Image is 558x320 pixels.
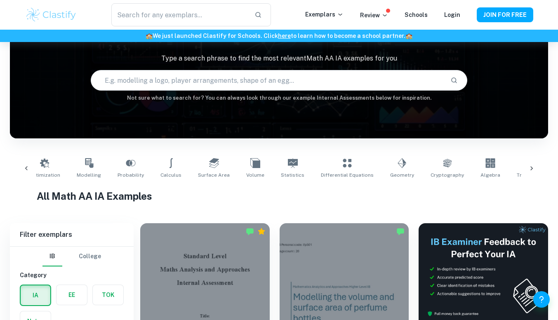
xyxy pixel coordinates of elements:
span: Optimization [29,171,60,179]
span: Differential Equations [321,171,374,179]
a: Login [444,12,460,18]
button: IA [21,285,50,305]
img: Clastify logo [25,7,78,23]
span: Cryptography [431,171,464,179]
a: Schools [405,12,428,18]
div: Filter type choice [42,247,101,266]
span: Volume [246,171,264,179]
h6: Not sure what to search for? You can always look through our example Internal Assessments below f... [10,94,548,102]
img: Marked [396,227,405,236]
input: E.g. modelling a logo, player arrangements, shape of an egg... [91,69,444,92]
span: Trigonometry [517,171,550,179]
span: Calculus [160,171,181,179]
span: Surface Area [198,171,230,179]
span: 🏫 [146,33,153,39]
p: Exemplars [305,10,344,19]
button: TOK [93,285,123,305]
button: EE [57,285,87,305]
input: Search for any exemplars... [111,3,247,26]
p: Review [360,11,388,20]
a: here [278,33,291,39]
button: Help and Feedback [533,291,550,308]
span: Algebra [480,171,500,179]
img: Marked [246,227,254,236]
h6: We just launched Clastify for Schools. Click to learn how to become a school partner. [2,31,556,40]
span: 🏫 [405,33,412,39]
div: Premium [257,227,266,236]
span: Geometry [390,171,414,179]
button: JOIN FOR FREE [477,7,533,22]
h6: Filter exemplars [10,223,134,246]
button: IB [42,247,62,266]
h6: Category [20,271,124,280]
button: College [79,247,101,266]
p: Type a search phrase to find the most relevant Math AA IA examples for you [10,54,548,63]
span: Modelling [77,171,101,179]
h1: All Math AA IA Examples [37,189,521,203]
button: Search [447,73,461,87]
span: Probability [118,171,144,179]
span: Statistics [281,171,304,179]
img: Thumbnail [419,223,548,320]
